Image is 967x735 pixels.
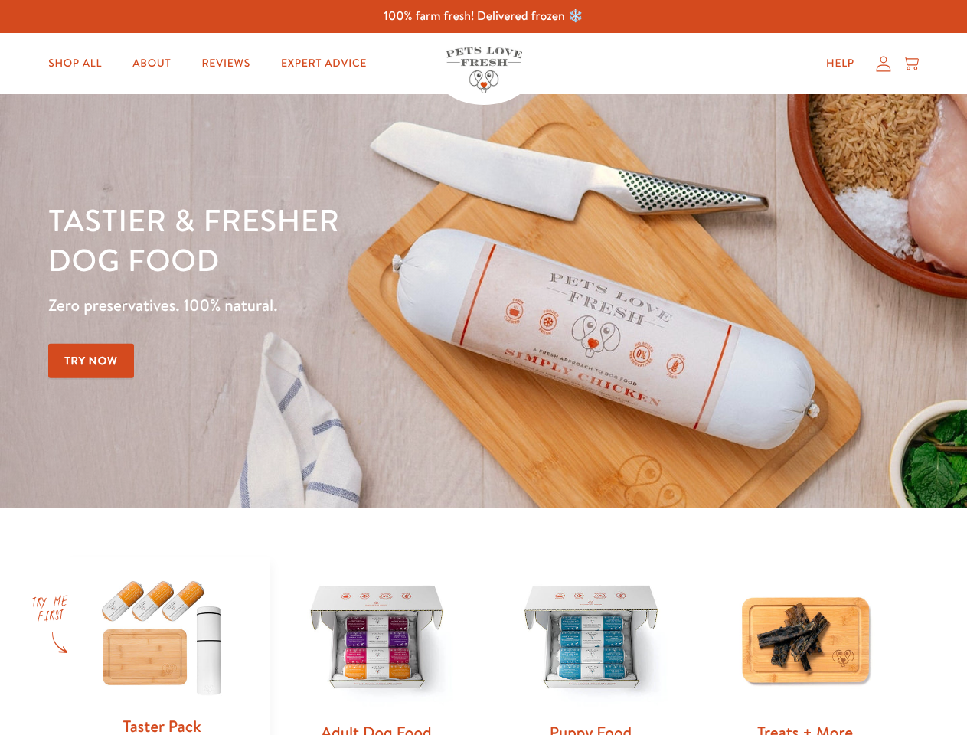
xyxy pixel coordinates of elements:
a: Help [814,48,867,79]
p: Zero preservatives. 100% natural. [48,292,629,319]
a: Expert Advice [269,48,379,79]
img: Pets Love Fresh [446,47,522,93]
a: About [120,48,183,79]
h1: Tastier & fresher dog food [48,200,629,279]
a: Try Now [48,344,134,378]
a: Reviews [189,48,262,79]
a: Shop All [36,48,114,79]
